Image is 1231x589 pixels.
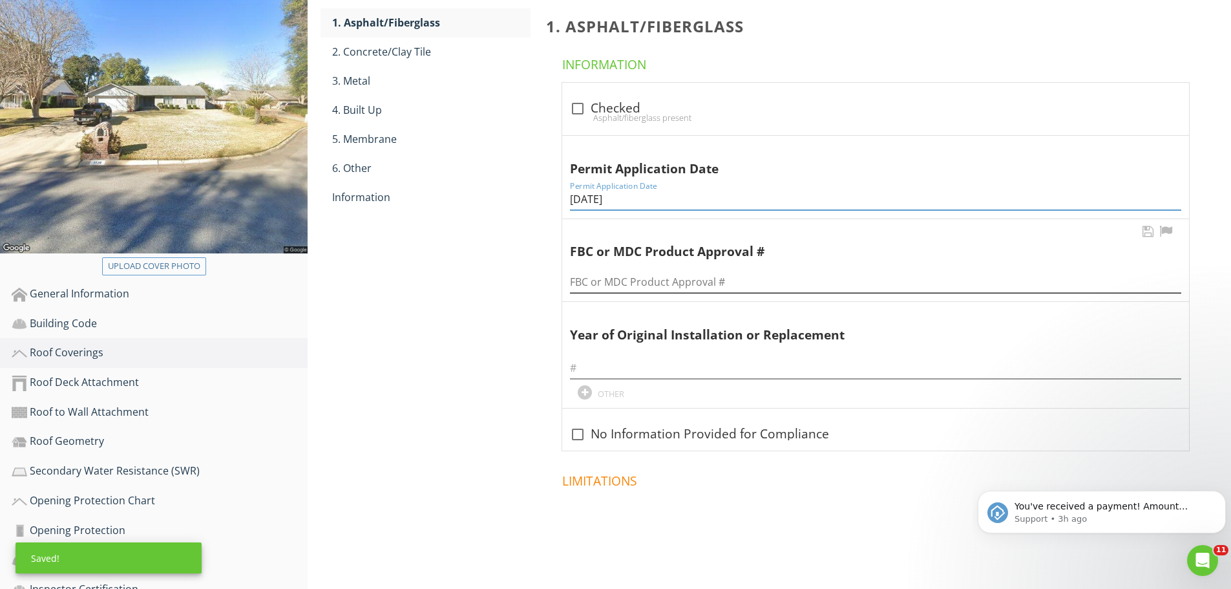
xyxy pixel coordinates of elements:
[12,374,308,391] div: Roof Deck Attachment
[973,464,1231,554] iframe: Intercom notifications message
[12,493,308,509] div: Opening Protection Chart
[332,131,531,147] div: 5. Membrane
[332,189,531,205] div: Information
[570,141,1150,178] div: Permit Application Date
[598,389,624,399] div: OTHER
[332,44,531,59] div: 2. Concrete/Clay Tile
[1187,545,1218,576] iframe: Intercom live chat
[332,102,531,118] div: 4. Built Up
[570,224,1150,262] div: FBC or MDC Product Approval #
[332,15,531,30] div: 1. Asphalt/Fiberglass
[12,522,308,539] div: Opening Protection
[570,307,1150,345] div: Year of Original Installation or Replacement
[12,433,308,450] div: Roof Geometry
[16,542,202,573] div: Saved!
[12,552,308,568] div: Inspector Information
[332,160,531,176] div: 6. Other
[12,286,308,303] div: General Information
[570,272,1181,293] input: FBC or MDC Product Approval #
[332,73,531,89] div: 3. Metal
[1214,545,1228,555] span: 11
[562,51,1194,73] h4: Information
[12,345,308,361] div: Roof Coverings
[570,112,1181,123] div: Asphalt/fiberglass present
[570,189,1181,210] input: Permit Application Date
[108,260,200,273] div: Upload cover photo
[12,316,308,332] div: Building Code
[12,463,308,480] div: Secondary Water Resistance (SWR)
[12,404,308,421] div: Roof to Wall Attachment
[562,467,1194,489] h4: Limitations
[102,257,206,275] button: Upload cover photo
[546,17,1210,35] h3: 1. Asphalt/Fiberglass
[570,358,1181,379] input: #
